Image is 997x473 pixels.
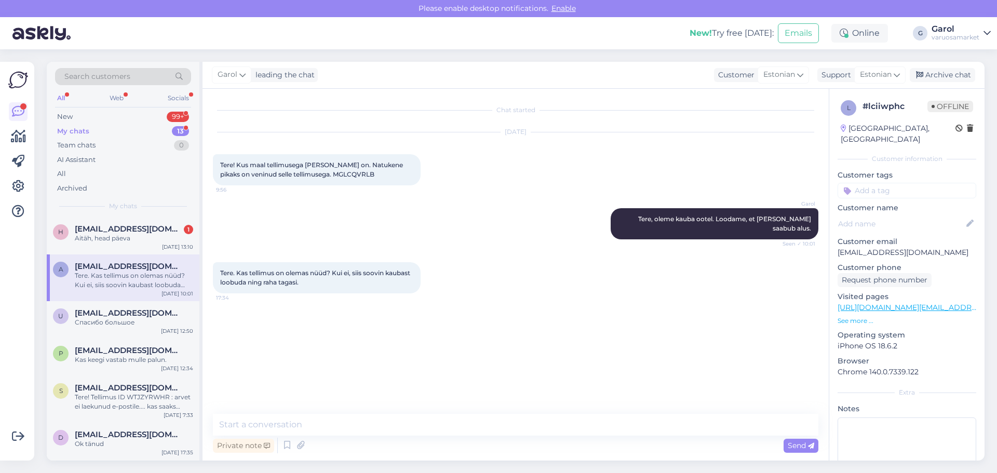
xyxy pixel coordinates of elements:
[838,273,932,287] div: Request phone number
[927,101,973,112] span: Offline
[75,262,183,271] span: Antimagi12@gmail.com
[57,169,66,179] div: All
[167,112,189,122] div: 99+
[776,200,815,208] span: Garol
[838,356,976,367] p: Browser
[251,70,315,80] div: leading the chat
[64,71,130,82] span: Search customers
[776,240,815,248] span: Seen ✓ 10:01
[838,218,964,229] input: Add name
[166,91,191,105] div: Socials
[75,439,193,449] div: Ok tänud
[838,341,976,352] p: iPhone OS 18.6.2
[838,403,976,414] p: Notes
[59,265,63,273] span: A
[161,290,193,298] div: [DATE] 10:01
[838,388,976,397] div: Extra
[75,224,183,234] span: Hedi.paar@yahoo.com
[932,25,979,33] div: Garol
[548,4,579,13] span: Enable
[838,330,976,341] p: Operating system
[838,367,976,377] p: Chrome 140.0.7339.122
[75,430,183,439] span: Danila.tukov@gmail.com
[164,411,193,419] div: [DATE] 7:33
[838,316,976,326] p: See more ...
[213,105,818,115] div: Chat started
[59,349,63,357] span: p
[838,202,976,213] p: Customer name
[161,364,193,372] div: [DATE] 12:34
[690,27,774,39] div: Try free [DATE]:
[8,70,28,90] img: Askly Logo
[57,112,73,122] div: New
[913,26,927,40] div: G
[75,383,183,393] span: siseminevabadus@gmail.com
[831,24,888,43] div: Online
[788,441,814,450] span: Send
[860,69,892,80] span: Estonian
[75,393,193,411] div: Tere! Tellimus ID WTJZYRWHR : arvet ei laekunud e-postile.... kas saaks [PERSON_NAME] äkki?
[75,346,183,355] span: pparmson@gmail.com
[847,104,851,112] span: l
[107,91,126,105] div: Web
[838,247,976,258] p: [EMAIL_ADDRESS][DOMAIN_NAME]
[213,439,274,453] div: Private note
[58,434,63,441] span: D
[161,327,193,335] div: [DATE] 12:50
[778,23,819,43] button: Emails
[838,154,976,164] div: Customer information
[838,236,976,247] p: Customer email
[57,140,96,151] div: Team chats
[213,127,818,137] div: [DATE]
[57,183,87,194] div: Archived
[838,262,976,273] p: Customer phone
[817,70,851,80] div: Support
[932,33,979,42] div: varuosamarket
[838,170,976,181] p: Customer tags
[172,126,189,137] div: 13
[57,155,96,165] div: AI Assistant
[216,186,255,194] span: 9:56
[55,91,67,105] div: All
[174,140,189,151] div: 0
[638,215,813,232] span: Tere, oleme kauba ootel. Loodame, et [PERSON_NAME] saabub alus.
[57,126,89,137] div: My chats
[75,355,193,364] div: Kas keegi vastab mulle palun.
[218,69,237,80] span: Garol
[75,234,193,243] div: Aitäh, head päeva
[184,225,193,234] div: 1
[910,68,975,82] div: Archive chat
[109,201,137,211] span: My chats
[75,308,183,318] span: uvv1167@gmail.com
[838,183,976,198] input: Add a tag
[58,312,63,320] span: u
[161,449,193,456] div: [DATE] 17:35
[216,294,255,302] span: 17:34
[838,291,976,302] p: Visited pages
[932,25,991,42] a: Garolvaruosamarket
[863,100,927,113] div: # lciiwphc
[690,28,712,38] b: New!
[220,161,405,178] span: Tere! Kus maal tellimusega [PERSON_NAME] on. Natukene pikaks on veninud selle tellimusega. MGLCQVRLB
[220,269,412,286] span: Tere. Kas tellimus on olemas nüüd? Kui ei, siis soovin kaubast loobuda ning raha tagasi.
[75,318,193,327] div: Спасибо большое
[162,243,193,251] div: [DATE] 13:10
[58,228,63,236] span: H
[59,387,63,395] span: s
[75,271,193,290] div: Tere. Kas tellimus on olemas nüüd? Kui ei, siis soovin kaubast loobuda ning raha tagasi.
[763,69,795,80] span: Estonian
[714,70,755,80] div: Customer
[841,123,955,145] div: [GEOGRAPHIC_DATA], [GEOGRAPHIC_DATA]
